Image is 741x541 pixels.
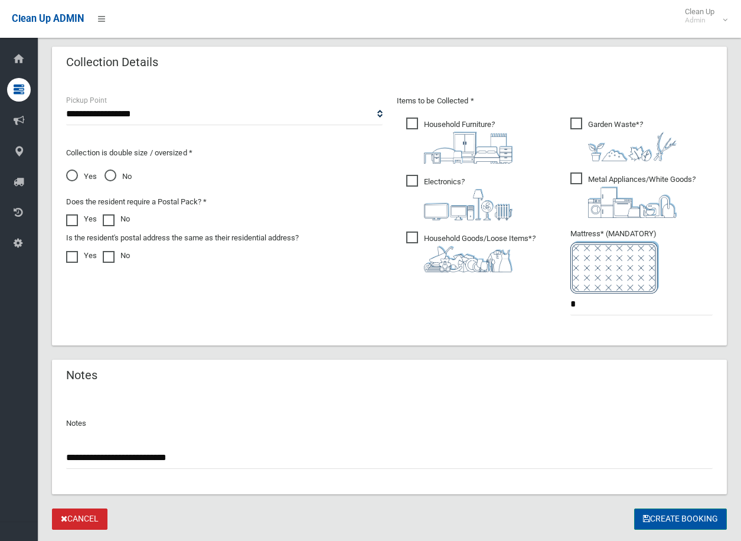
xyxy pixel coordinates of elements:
span: Yes [66,170,97,184]
span: No [105,170,132,184]
small: Admin [685,16,714,25]
i: ? [588,120,677,161]
header: Notes [52,364,112,387]
img: b13cc3517677393f34c0a387616ef184.png [424,246,513,272]
span: Electronics [406,175,513,220]
label: No [103,249,130,263]
span: Household Furniture [406,118,513,164]
span: Metal Appliances/White Goods [570,172,696,218]
i: ? [424,234,536,272]
span: Household Goods/Loose Items* [406,232,536,272]
p: Items to be Collected * [397,94,713,108]
img: 394712a680b73dbc3d2a6a3a7ffe5a07.png [424,189,513,220]
label: Is the resident's postal address the same as their residential address? [66,231,299,245]
span: Clean Up [679,7,726,25]
img: e7408bece873d2c1783593a074e5cb2f.png [570,241,659,294]
label: No [103,212,130,226]
a: Cancel [52,509,107,530]
i: ? [424,120,513,164]
span: Garden Waste* [570,118,677,161]
span: Mattress* (MANDATORY) [570,229,713,294]
label: Yes [66,212,97,226]
img: 4fd8a5c772b2c999c83690221e5242e0.png [588,132,677,161]
img: 36c1b0289cb1767239cdd3de9e694f19.png [588,187,677,218]
i: ? [424,177,513,220]
i: ? [588,175,696,218]
img: aa9efdbe659d29b613fca23ba79d85cb.png [424,132,513,164]
label: Does the resident require a Postal Pack? * [66,195,207,209]
button: Create Booking [634,509,727,530]
p: Notes [66,416,713,431]
span: Clean Up ADMIN [12,13,84,24]
p: Collection is double size / oversized * [66,146,383,160]
label: Yes [66,249,97,263]
header: Collection Details [52,51,172,74]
